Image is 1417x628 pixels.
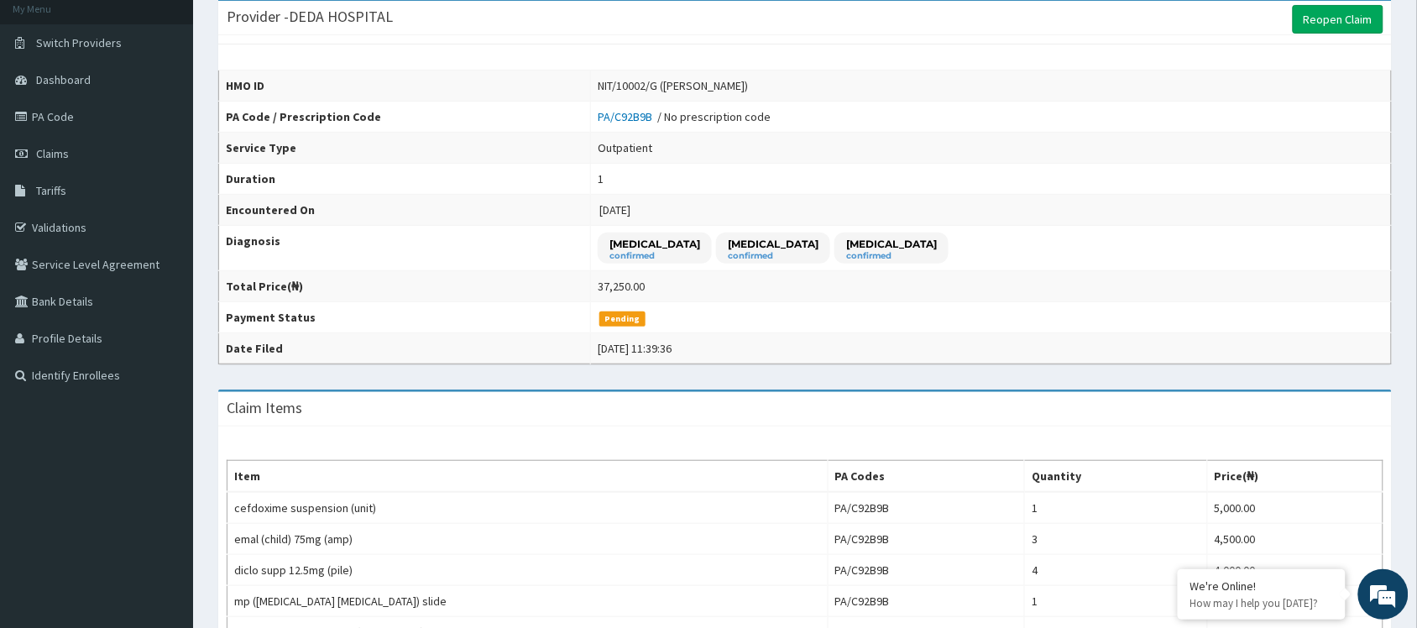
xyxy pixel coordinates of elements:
[598,139,652,156] div: Outpatient
[219,164,591,195] th: Duration
[1190,578,1333,594] div: We're Online!
[609,237,700,251] p: [MEDICAL_DATA]
[227,492,829,524] td: cefdoxime suspension (unit)
[1025,586,1208,617] td: 1
[31,84,68,126] img: d_794563401_company_1708531726252_794563401
[219,271,591,302] th: Total Price(₦)
[8,436,320,495] textarea: Type your message and hit 'Enter'
[1025,492,1208,524] td: 1
[36,35,122,50] span: Switch Providers
[36,72,91,87] span: Dashboard
[828,492,1025,524] td: PA/C92B9B
[846,237,937,251] p: [MEDICAL_DATA]
[846,252,937,260] small: confirmed
[227,9,393,24] h3: Provider - DEDA HOSPITAL
[219,195,591,226] th: Encountered On
[227,555,829,586] td: diclo supp 12.5mg (pile)
[598,109,657,124] a: PA/C92B9B
[1025,555,1208,586] td: 4
[227,524,829,555] td: emal (child) 75mg (amp)
[219,133,591,164] th: Service Type
[227,400,302,416] h3: Claim Items
[599,202,630,217] span: [DATE]
[219,333,591,364] th: Date Filed
[728,237,818,251] p: [MEDICAL_DATA]
[275,8,316,49] div: Minimize live chat window
[219,226,591,271] th: Diagnosis
[1207,555,1383,586] td: 4,000.00
[1207,524,1383,555] td: 4,500.00
[1025,524,1208,555] td: 3
[87,94,282,116] div: Chat with us now
[1207,461,1383,493] th: Price(₦)
[598,77,748,94] div: NIT/10002/G ([PERSON_NAME])
[97,200,232,369] span: We're online!
[598,170,604,187] div: 1
[599,311,646,327] span: Pending
[36,146,69,161] span: Claims
[227,586,829,617] td: mp ([MEDICAL_DATA] [MEDICAL_DATA]) slide
[1025,461,1208,493] th: Quantity
[1293,5,1383,34] a: Reopen Claim
[36,183,66,198] span: Tariffs
[1190,596,1333,610] p: How may I help you today?
[219,302,591,333] th: Payment Status
[598,278,645,295] div: 37,250.00
[828,555,1025,586] td: PA/C92B9B
[609,252,700,260] small: confirmed
[598,108,771,125] div: / No prescription code
[227,461,829,493] th: Item
[1207,492,1383,524] td: 5,000.00
[219,71,591,102] th: HMO ID
[728,252,818,260] small: confirmed
[598,340,672,357] div: [DATE] 11:39:36
[219,102,591,133] th: PA Code / Prescription Code
[828,524,1025,555] td: PA/C92B9B
[828,461,1025,493] th: PA Codes
[828,586,1025,617] td: PA/C92B9B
